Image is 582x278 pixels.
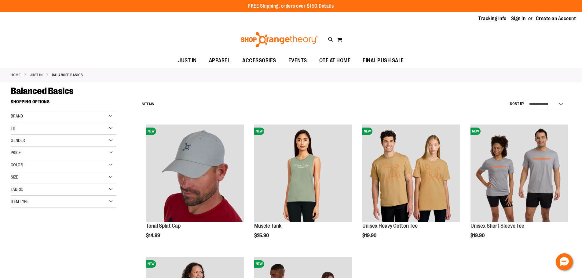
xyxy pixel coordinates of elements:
[470,125,568,222] img: Unisex Short Sleeve Tee
[282,54,313,68] a: EVENTS
[11,150,21,155] span: Price
[146,125,244,222] img: Product image for Grey Tonal Splat Cap
[470,233,485,238] span: $19.90
[11,86,74,96] span: Balanced Basics
[142,99,154,109] h2: Items
[11,72,20,78] a: Home
[203,54,236,68] a: APPAREL
[470,125,568,223] a: Unisex Short Sleeve TeeNEW
[470,223,524,229] a: Unisex Short Sleeve Tee
[313,54,357,68] a: OTF AT HOME
[478,15,507,22] a: Tracking Info
[146,125,244,223] a: Product image for Grey Tonal Splat CapNEW
[30,72,43,78] a: JUST IN
[362,125,460,222] img: Unisex Heavy Cotton Tee
[11,138,25,143] span: Gender
[11,126,16,131] span: Fit
[242,54,276,67] span: ACCESSORIES
[254,125,352,222] img: Muscle Tank
[254,260,264,268] span: NEW
[143,121,247,254] div: product
[510,101,525,107] label: Sort By
[363,54,404,67] span: FINAL PUSH SALE
[470,128,481,135] span: NEW
[142,102,144,106] span: 6
[357,54,410,68] a: FINAL PUSH SALE
[178,54,197,67] span: JUST IN
[11,114,23,118] span: Brand
[536,15,576,22] a: Create an Account
[467,121,571,254] div: product
[11,96,116,110] strong: Shopping Options
[146,128,156,135] span: NEW
[251,121,355,254] div: product
[319,3,334,9] a: Details
[254,233,270,238] span: $25.90
[556,253,573,270] button: Hello, have a question? Let’s chat.
[254,125,352,223] a: Muscle TankNEW
[254,128,264,135] span: NEW
[146,233,161,238] span: $14.99
[319,54,351,67] span: OTF AT HOME
[362,128,372,135] span: NEW
[146,223,181,229] a: Tonal Splat Cap
[209,54,230,67] span: APPAREL
[359,121,463,254] div: product
[172,54,203,67] a: JUST IN
[11,187,23,192] span: Fabric
[362,223,418,229] a: Unisex Heavy Cotton Tee
[11,199,28,204] span: Item Type
[11,175,18,179] span: Size
[236,54,282,68] a: ACCESSORIES
[11,162,23,167] span: Color
[288,54,307,67] span: EVENTS
[146,260,156,268] span: NEW
[254,223,281,229] a: Muscle Tank
[511,15,526,22] a: Sign In
[240,32,319,47] img: Shop Orangetheory
[362,233,377,238] span: $19.90
[52,72,83,78] strong: Balanced Basics
[248,3,334,10] p: FREE Shipping, orders over $150.
[362,125,460,223] a: Unisex Heavy Cotton TeeNEW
